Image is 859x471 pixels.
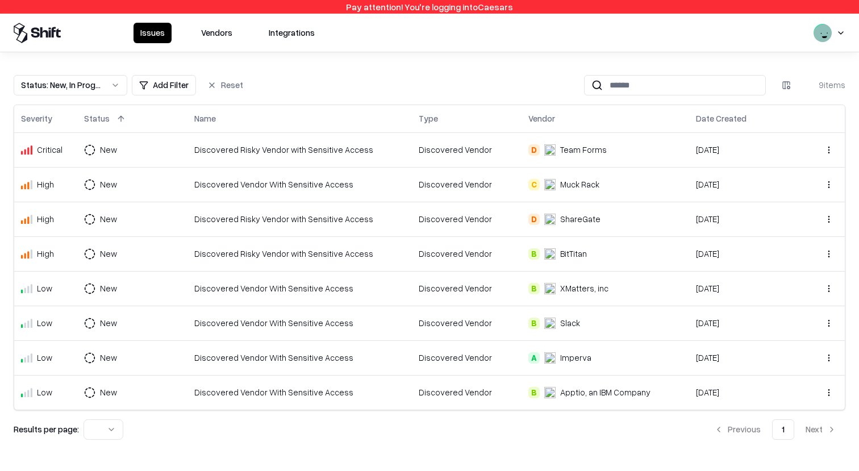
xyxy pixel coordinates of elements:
[696,112,747,124] div: Date Created
[84,174,137,195] button: New
[560,248,587,260] div: BitTitan
[544,387,556,398] img: Apptio, an IBM Company
[696,178,794,190] div: [DATE]
[696,282,794,294] div: [DATE]
[528,248,540,260] div: B
[696,317,794,329] div: [DATE]
[134,23,172,43] button: Issues
[696,386,794,398] div: [DATE]
[544,248,556,260] img: BitTitan
[528,318,540,329] div: B
[696,248,794,260] div: [DATE]
[14,423,79,435] p: Results per page:
[100,352,117,364] div: New
[528,112,555,124] div: Vendor
[84,209,137,230] button: New
[560,352,591,364] div: Imperva
[772,419,794,440] button: 1
[84,244,137,264] button: New
[84,112,110,124] div: Status
[194,248,405,260] div: Discovered Risky Vendor with Sensitive Access
[21,112,52,124] div: Severity
[544,352,556,364] img: Imperva
[528,387,540,398] div: B
[544,179,556,190] img: Muck Rack
[37,144,62,156] div: Critical
[419,386,515,398] div: Discovered Vendor
[84,348,137,368] button: New
[100,144,117,156] div: New
[560,282,608,294] div: XMatters, inc
[544,144,556,156] img: Team Forms
[37,248,54,260] div: High
[528,283,540,294] div: B
[528,352,540,364] div: A
[84,313,137,334] button: New
[194,282,405,294] div: Discovered Vendor With Sensitive Access
[696,213,794,225] div: [DATE]
[194,317,405,329] div: Discovered Vendor With Sensitive Access
[544,214,556,225] img: ShareGate
[419,178,515,190] div: Discovered Vendor
[194,144,405,156] div: Discovered Risky Vendor with Sensitive Access
[37,213,54,225] div: High
[84,140,137,160] button: New
[705,419,845,440] nav: pagination
[84,278,137,299] button: New
[100,248,117,260] div: New
[544,283,556,294] img: xMatters, inc
[696,352,794,364] div: [DATE]
[560,317,580,329] div: Slack
[419,213,515,225] div: Discovered Vendor
[132,75,196,95] button: Add Filter
[37,386,52,398] div: Low
[528,214,540,225] div: D
[419,317,515,329] div: Discovered Vendor
[800,79,845,91] div: 9 items
[528,179,540,190] div: C
[419,282,515,294] div: Discovered Vendor
[201,75,250,95] button: Reset
[560,178,599,190] div: Muck Rack
[100,178,117,190] div: New
[419,144,515,156] div: Discovered Vendor
[194,352,405,364] div: Discovered Vendor With Sensitive Access
[194,23,239,43] button: Vendors
[194,386,405,398] div: Discovered Vendor With Sensitive Access
[419,112,438,124] div: Type
[194,213,405,225] div: Discovered Risky Vendor with Sensitive Access
[544,318,556,329] img: Slack
[560,213,601,225] div: ShareGate
[37,352,52,364] div: Low
[194,178,405,190] div: Discovered Vendor With Sensitive Access
[37,178,54,190] div: High
[560,144,607,156] div: Team Forms
[100,386,117,398] div: New
[194,112,216,124] div: Name
[419,352,515,364] div: Discovered Vendor
[262,23,322,43] button: Integrations
[37,282,52,294] div: Low
[100,317,117,329] div: New
[84,382,137,403] button: New
[419,248,515,260] div: Discovered Vendor
[528,144,540,156] div: D
[37,317,52,329] div: Low
[21,79,102,91] div: Status : New, In Progress
[696,144,794,156] div: [DATE]
[100,213,117,225] div: New
[100,282,117,294] div: New
[560,386,650,398] div: Apptio, an IBM Company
